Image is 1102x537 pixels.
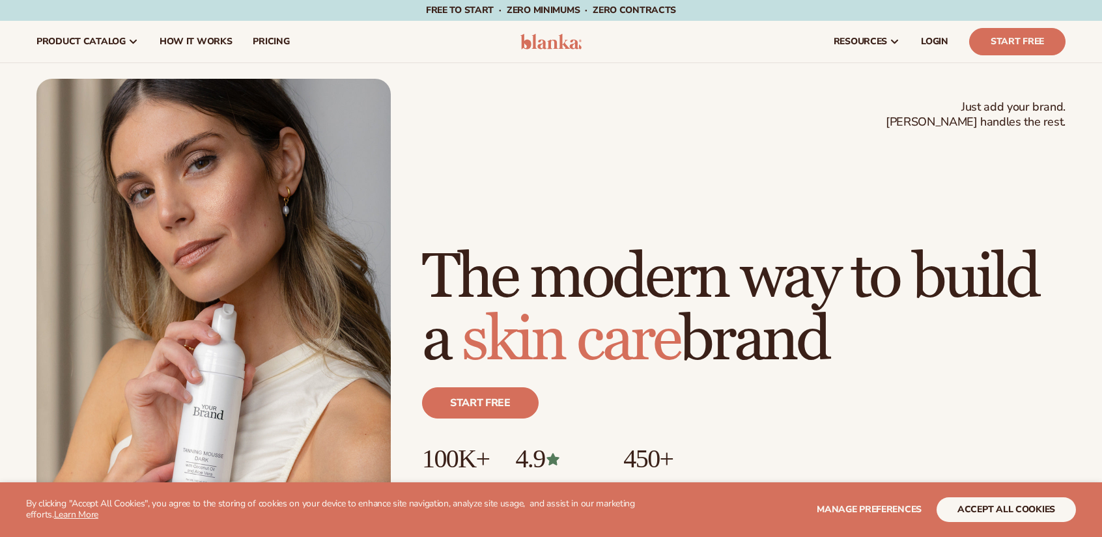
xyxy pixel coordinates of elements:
[426,4,676,16] span: Free to start · ZERO minimums · ZERO contracts
[520,34,582,49] img: logo
[422,387,539,419] a: Start free
[817,503,922,516] span: Manage preferences
[54,508,98,521] a: Learn More
[515,445,597,473] p: 4.9
[242,21,300,62] a: pricing
[26,499,645,521] p: By clicking "Accept All Cookies", you agree to the storing of cookies on your device to enhance s...
[515,473,597,495] p: Over 400 reviews
[886,100,1066,130] span: Just add your brand. [PERSON_NAME] handles the rest.
[422,445,489,473] p: 100K+
[160,36,233,47] span: How It Works
[253,36,289,47] span: pricing
[817,497,922,522] button: Manage preferences
[26,21,149,62] a: product catalog
[823,21,911,62] a: resources
[36,36,126,47] span: product catalog
[422,473,489,495] p: Brands built
[149,21,243,62] a: How It Works
[937,497,1076,522] button: accept all cookies
[623,473,722,495] p: High-quality products
[462,302,679,378] span: skin care
[911,21,959,62] a: LOGIN
[921,36,948,47] span: LOGIN
[834,36,887,47] span: resources
[969,28,1066,55] a: Start Free
[36,79,391,525] img: Female holding tanning mousse.
[623,445,722,473] p: 450+
[422,247,1066,372] h1: The modern way to build a brand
